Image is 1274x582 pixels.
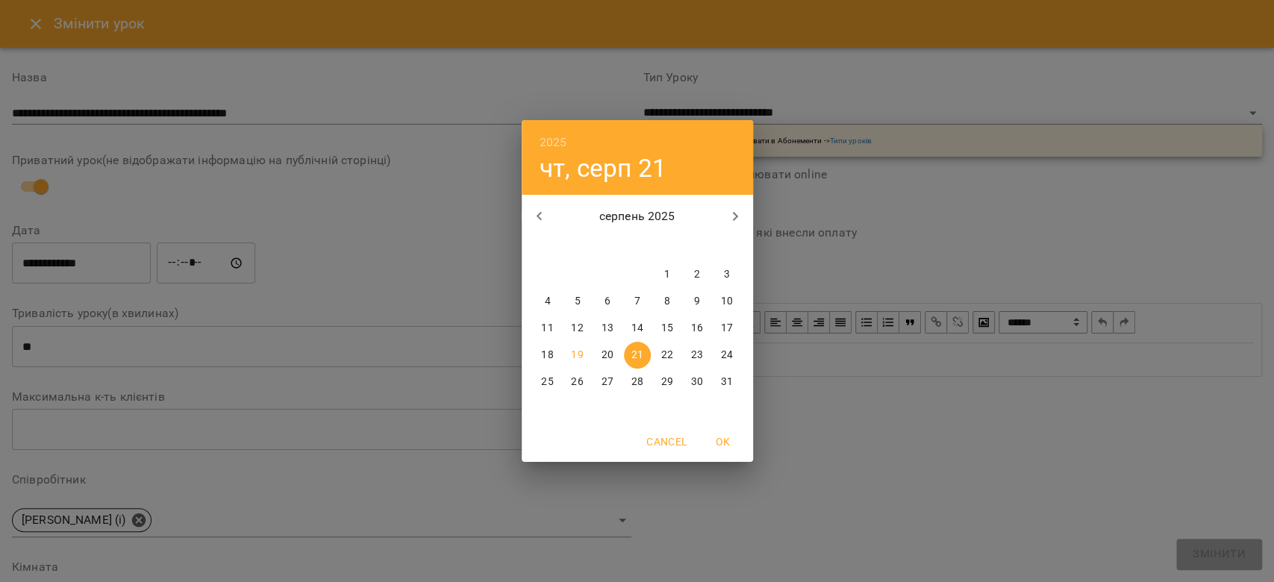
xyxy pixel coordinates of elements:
[557,207,717,225] p: серпень 2025
[564,369,591,395] button: 26
[631,348,643,363] p: 21
[631,321,643,336] p: 14
[684,261,711,288] button: 2
[541,321,553,336] p: 11
[684,239,711,254] span: сб
[624,315,651,342] button: 14
[571,375,583,389] p: 26
[564,315,591,342] button: 12
[663,267,669,282] p: 1
[723,267,729,282] p: 3
[654,315,681,342] button: 15
[684,315,711,342] button: 16
[534,239,561,254] span: пн
[654,261,681,288] button: 1
[534,342,561,369] button: 18
[646,433,687,451] span: Cancel
[534,369,561,395] button: 25
[534,288,561,315] button: 4
[661,375,672,389] p: 29
[713,342,740,369] button: 24
[594,369,621,395] button: 27
[571,348,583,363] p: 19
[564,288,591,315] button: 5
[534,315,561,342] button: 11
[540,132,567,153] button: 2025
[713,315,740,342] button: 17
[541,375,553,389] p: 25
[684,369,711,395] button: 30
[654,342,681,369] button: 22
[564,239,591,254] span: вт
[654,239,681,254] span: пт
[624,288,651,315] button: 7
[654,288,681,315] button: 8
[693,294,699,309] p: 9
[624,342,651,369] button: 21
[690,375,702,389] p: 30
[713,261,740,288] button: 3
[631,375,643,389] p: 28
[571,321,583,336] p: 12
[720,348,732,363] p: 24
[661,348,672,363] p: 22
[661,321,672,336] p: 15
[624,239,651,254] span: чт
[713,239,740,254] span: нд
[705,433,741,451] span: OK
[624,369,651,395] button: 28
[699,428,747,455] button: OK
[564,342,591,369] button: 19
[713,288,740,315] button: 10
[720,375,732,389] p: 31
[713,369,740,395] button: 31
[684,288,711,315] button: 9
[541,348,553,363] p: 18
[601,375,613,389] p: 27
[594,315,621,342] button: 13
[690,348,702,363] p: 23
[634,294,640,309] p: 7
[540,153,667,184] button: чт, серп 21
[640,428,693,455] button: Cancel
[690,321,702,336] p: 16
[684,342,711,369] button: 23
[693,267,699,282] p: 2
[601,321,613,336] p: 13
[720,294,732,309] p: 10
[663,294,669,309] p: 8
[654,369,681,395] button: 29
[594,288,621,315] button: 6
[594,239,621,254] span: ср
[720,321,732,336] p: 17
[574,294,580,309] p: 5
[544,294,550,309] p: 4
[594,342,621,369] button: 20
[604,294,610,309] p: 6
[601,348,613,363] p: 20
